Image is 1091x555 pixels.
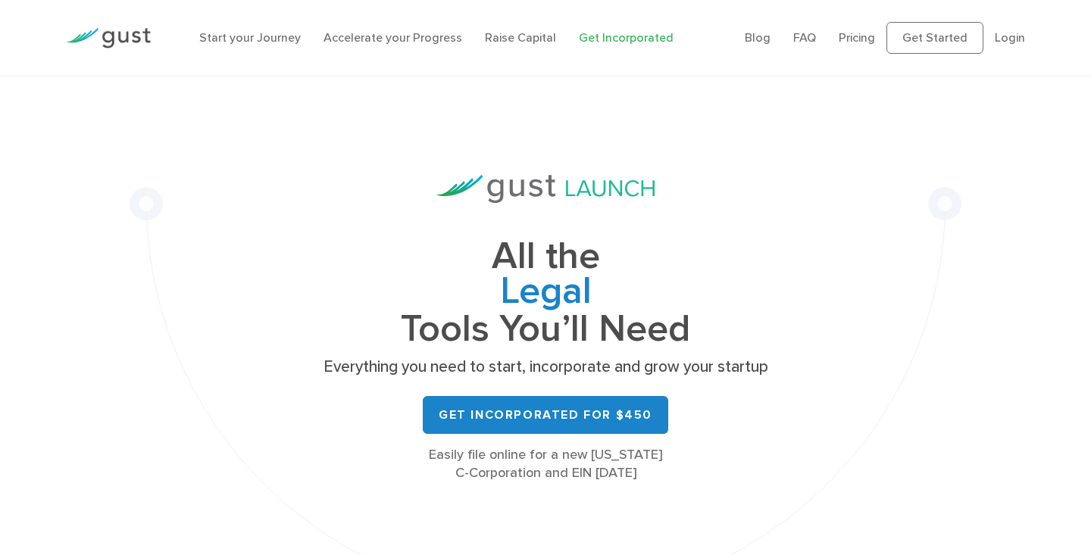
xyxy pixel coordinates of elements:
img: Gust Logo [66,28,151,48]
a: Raise Capital [485,30,556,45]
a: Get Incorporated [579,30,674,45]
div: Easily file online for a new [US_STATE] C-Corporation and EIN [DATE] [318,446,773,482]
a: Accelerate your Progress [324,30,462,45]
a: Login [995,30,1025,45]
a: Start your Journey [199,30,301,45]
span: Legal [318,274,773,312]
a: Blog [745,30,771,45]
p: Everything you need to start, incorporate and grow your startup [318,357,773,378]
a: Get Started [886,22,983,54]
a: FAQ [793,30,816,45]
h1: All the Tools You’ll Need [318,239,773,346]
img: Gust Launch Logo [436,175,655,203]
a: Pricing [839,30,875,45]
a: Get Incorporated for $450 [423,396,668,434]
